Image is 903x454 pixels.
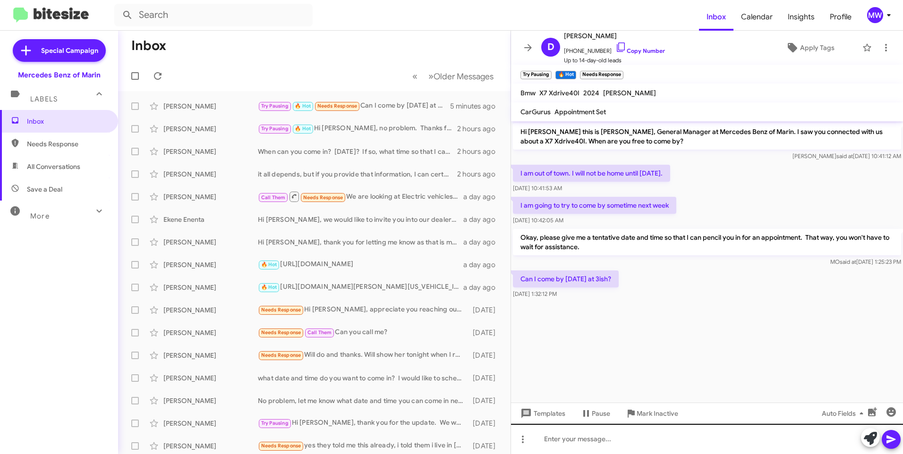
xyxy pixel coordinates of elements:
span: [PERSON_NAME] [564,30,665,42]
p: I am out of town. I will not be home until [DATE]. [513,165,670,182]
span: Try Pausing [261,126,289,132]
div: [DATE] [469,373,503,383]
div: [PERSON_NAME] [163,101,258,111]
span: Needs Response [261,329,301,336]
span: 🔥 Hot [295,126,311,132]
nav: Page navigation example [407,67,499,86]
span: Bmw [520,89,536,97]
div: yes they told me this already, i told them i live in [GEOGRAPHIC_DATA] that they were going to fi... [258,440,469,451]
div: [PERSON_NAME] [163,328,258,337]
div: [PERSON_NAME] [163,283,258,292]
small: Needs Response [580,71,623,79]
div: [DATE] [469,441,503,451]
span: [PHONE_NUMBER] [564,42,665,56]
div: [PERSON_NAME] [163,237,258,247]
span: [DATE] 10:41:53 AM [513,185,562,192]
div: [PERSON_NAME] [163,419,258,428]
div: [DATE] [469,351,503,360]
div: Will do and thanks. Will show her tonight when I return home [258,350,469,361]
span: X7 Xdrive40I [539,89,579,97]
div: [PERSON_NAME] [163,351,258,360]
button: Mark Inactive [618,405,686,422]
span: Apply Tags [800,39,835,56]
span: Try Pausing [261,420,289,426]
span: 🔥 Hot [261,284,277,290]
div: a day ago [463,215,503,224]
span: Needs Response [303,194,343,201]
div: When can you come in? [DATE]? If so, what time so that I can pencil you in for an appointment [258,147,457,156]
a: Inbox [699,3,733,31]
div: Ekene Enenta [163,215,258,224]
div: [PERSON_NAME] [163,305,258,315]
div: 2 hours ago [457,169,503,179]
div: [DATE] [469,419,503,428]
span: Special Campaign [41,46,98,55]
span: said at [836,152,853,160]
span: « [412,70,417,82]
button: Pause [573,405,618,422]
div: [DATE] [469,396,503,405]
p: I am going to try to come by sometime next week [513,197,676,214]
h1: Inbox [131,38,166,53]
span: Needs Response [261,443,301,449]
button: Previous [407,67,423,86]
button: MW [859,7,893,23]
span: Call Them [307,329,332,336]
div: [DATE] [469,305,503,315]
div: what date and time do you want to come in? I would like to schedule you for an appointment. That ... [258,373,469,383]
span: CarGurus [520,108,551,116]
div: a day ago [463,192,503,202]
span: Auto Fields [822,405,867,422]
div: [PERSON_NAME] [163,192,258,202]
span: All Conversations [27,162,80,171]
div: Hi [PERSON_NAME], appreciate you reaching out regarding the C63S. I've never purchased a vehicle ... [258,304,469,315]
span: [PERSON_NAME] [603,89,656,97]
span: Needs Response [261,307,301,313]
button: Templates [511,405,573,422]
span: Call Them [261,194,286,201]
small: 🔥 Hot [555,71,576,79]
div: [PERSON_NAME] [163,441,258,451]
span: Needs Response [261,352,301,358]
span: Save a Deal [27,185,62,194]
span: Appointment Set [554,108,606,116]
span: Pause [592,405,610,422]
div: 2 hours ago [457,147,503,156]
div: a day ago [463,260,503,269]
p: Can I come by [DATE] at 3ish? [513,270,619,287]
span: 🔥 Hot [295,103,311,109]
div: Hi [PERSON_NAME], no problem. Thanks for letting me know [258,123,457,134]
span: Profile [822,3,859,31]
button: Apply Tags [762,39,858,56]
div: [PERSON_NAME] [163,396,258,405]
div: MW [867,7,883,23]
button: Next [423,67,499,86]
a: Calendar [733,3,780,31]
a: Special Campaign [13,39,106,62]
div: Hi [PERSON_NAME], thank you for letting me know as that is most definitely not our standard. I wo... [258,237,463,247]
span: Older Messages [434,71,494,82]
div: [PERSON_NAME] [163,260,258,269]
span: 2024 [583,89,599,97]
span: [DATE] 1:32:12 PM [513,290,557,297]
span: » [428,70,434,82]
div: Hi [PERSON_NAME], we would like to invite you into our dealership to see the GLC 300. Do you have... [258,215,463,224]
div: [DATE] [469,328,503,337]
span: Labels [30,95,58,103]
a: Insights [780,3,822,31]
div: Can I come by [DATE] at 3ish? [258,101,450,111]
div: it all depends, but if you provide that information, I can certainly look into it and get back to... [258,169,457,179]
div: [PERSON_NAME] [163,373,258,383]
span: [DATE] 10:42:05 AM [513,217,563,224]
span: Up to 14-day-old leads [564,56,665,65]
span: Mark Inactive [637,405,678,422]
p: Okay, please give me a tentative date and time so that I can pencil you in for an appointment. Th... [513,229,901,255]
div: 2 hours ago [457,124,503,134]
span: MO [DATE] 1:25:23 PM [830,258,901,265]
div: Hi [PERSON_NAME], thank you for the update. We would be happy to assist you whenever you are ready. [258,418,469,429]
p: Hi [PERSON_NAME] this is [PERSON_NAME], General Manager at Mercedes Benz of Marin. I saw you conn... [513,123,901,150]
span: More [30,212,50,220]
